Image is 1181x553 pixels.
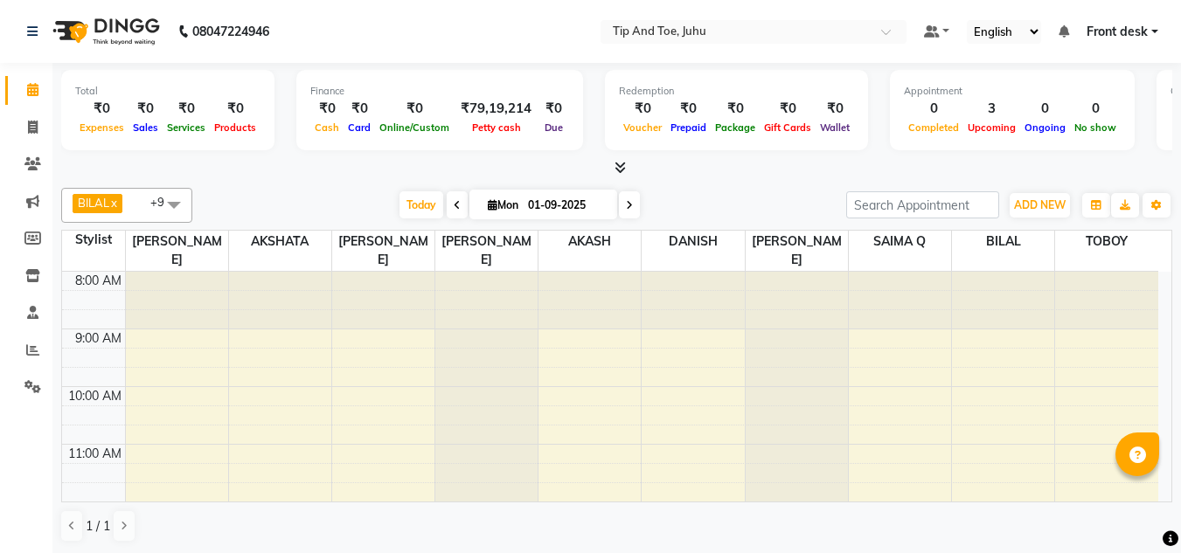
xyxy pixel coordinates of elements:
[375,121,454,134] span: Online/Custom
[904,84,1121,99] div: Appointment
[760,99,816,119] div: ₹0
[711,121,760,134] span: Package
[849,231,951,252] span: SAIMA Q
[642,231,744,252] span: DANISH
[45,7,164,56] img: logo
[483,198,523,211] span: Mon
[75,84,261,99] div: Total
[666,121,711,134] span: Prepaid
[846,191,999,218] input: Search Appointment
[375,99,454,119] div: ₹0
[229,231,331,252] span: AKSHATA
[65,387,125,405] div: 10:00 AM
[65,445,125,463] div: 11:00 AM
[1070,99,1121,119] div: 0
[310,84,569,99] div: Finance
[1010,193,1070,218] button: ADD NEW
[109,196,117,210] a: x
[86,517,110,536] span: 1 / 1
[1108,483,1164,536] iframe: chat widget
[619,121,666,134] span: Voucher
[210,121,261,134] span: Products
[78,196,109,210] span: BILAL
[468,121,525,134] span: Petty cash
[399,191,443,218] span: Today
[904,121,963,134] span: Completed
[62,231,125,249] div: Stylist
[163,121,210,134] span: Services
[344,99,375,119] div: ₹0
[435,231,538,271] span: [PERSON_NAME]
[1014,198,1066,211] span: ADD NEW
[454,99,538,119] div: ₹79,19,214
[75,121,129,134] span: Expenses
[1087,23,1148,41] span: Front desk
[129,121,163,134] span: Sales
[344,121,375,134] span: Card
[1020,99,1070,119] div: 0
[310,99,344,119] div: ₹0
[210,99,261,119] div: ₹0
[540,121,567,134] span: Due
[1070,121,1121,134] span: No show
[1020,121,1070,134] span: Ongoing
[746,231,848,271] span: [PERSON_NAME]
[619,84,854,99] div: Redemption
[760,121,816,134] span: Gift Cards
[538,99,569,119] div: ₹0
[1055,231,1158,252] span: TOBOY
[619,99,666,119] div: ₹0
[150,195,177,209] span: +9
[816,99,854,119] div: ₹0
[963,99,1020,119] div: 3
[163,99,210,119] div: ₹0
[310,121,344,134] span: Cash
[332,231,434,271] span: [PERSON_NAME]
[126,231,228,271] span: [PERSON_NAME]
[72,329,125,348] div: 9:00 AM
[129,99,163,119] div: ₹0
[666,99,711,119] div: ₹0
[904,99,963,119] div: 0
[816,121,854,134] span: Wallet
[192,7,269,56] b: 08047224946
[963,121,1020,134] span: Upcoming
[523,192,610,218] input: 2025-09-01
[711,99,760,119] div: ₹0
[538,231,641,252] span: AKASH
[72,272,125,290] div: 8:00 AM
[952,231,1054,252] span: BILAL
[75,99,129,119] div: ₹0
